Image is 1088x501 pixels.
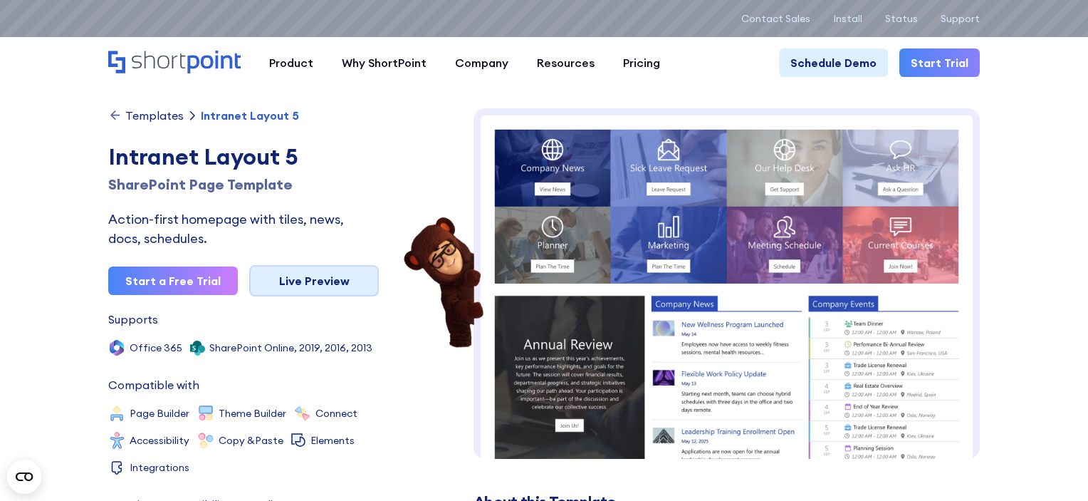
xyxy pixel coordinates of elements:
a: Pricing [609,48,674,77]
a: Resources [523,48,609,77]
iframe: Chat Widget [832,336,1088,501]
div: Why ShortPoint [342,54,427,71]
div: SharePoint Online, 2019, 2016, 2013 [209,343,372,353]
div: Product [269,54,313,71]
a: Live Preview [249,265,379,296]
a: Install [833,13,862,24]
div: Connect [315,408,357,418]
div: Copy &Paste [219,435,283,445]
h1: SharePoint Page Template [108,174,379,195]
a: Product [255,48,328,77]
a: Why ShortPoint [328,48,441,77]
a: Contact Sales [741,13,810,24]
div: Intranet Layout 5 [201,110,299,121]
div: Compatible with [108,379,199,391]
div: Pricing [623,54,660,71]
div: Templates [125,110,184,121]
a: Support [941,13,980,24]
a: Start a Free Trial [108,267,238,295]
div: Company [455,54,508,71]
div: Accessibility [130,435,189,445]
div: Intranet Layout 5 [108,140,379,174]
a: Schedule Demo [779,48,888,77]
a: Start Trial [899,48,980,77]
a: Company [441,48,523,77]
div: Elements [310,435,355,445]
div: Office 365 [130,343,182,353]
button: Open CMP widget [7,460,41,494]
div: Integrations [130,463,189,472]
a: Home [108,51,241,75]
div: Supports [108,314,158,325]
div: Action-first homepage with tiles, news, docs, schedules. [108,210,379,248]
a: Templates [108,108,184,123]
div: Theme Builder [219,408,286,418]
div: Resources [537,54,595,71]
a: Status [885,13,918,24]
div: Page Builder [130,408,189,418]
